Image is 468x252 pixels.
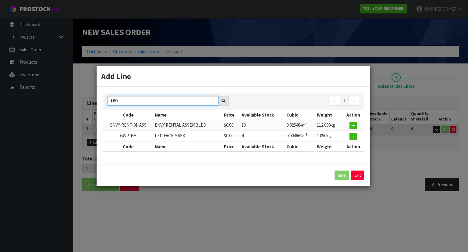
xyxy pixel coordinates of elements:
[240,120,285,131] td: 13
[240,131,285,142] td: 4
[153,131,222,142] td: LED FACE MASK
[285,131,315,142] td: 0.004662m
[153,142,222,151] th: Name
[222,131,240,142] td: $0.00
[101,70,366,82] h3: Add Line
[285,142,315,151] th: Cubic
[330,96,340,106] a: ←
[240,110,285,120] th: Available Stock
[315,120,342,131] td: 112.000kg
[285,110,315,120] th: Cubic
[240,142,285,151] th: Available Stock
[342,142,364,151] th: Action
[222,142,240,151] th: Price
[351,171,364,180] a: Exit
[335,171,349,180] button: Save
[222,120,240,131] td: $0.00
[340,96,349,106] a: 1
[349,96,359,106] a: →
[342,110,364,120] th: Action
[285,120,315,131] td: 0.825484m
[153,120,222,131] td: ENVY RENTAL ASSEMBLED
[103,110,153,120] th: Code
[153,110,222,120] th: Name
[103,120,153,131] td: ENVY-RENT-01-ASS
[315,110,342,120] th: Weight
[238,96,359,107] nav: Page navigation
[306,122,307,126] sup: 3
[103,131,153,142] td: GWP-FM
[315,142,342,151] th: Weight
[306,132,307,137] sup: 3
[108,96,218,106] input: Search products
[222,110,240,120] th: Price
[103,142,153,151] th: Code
[315,131,342,142] td: 1.050kg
